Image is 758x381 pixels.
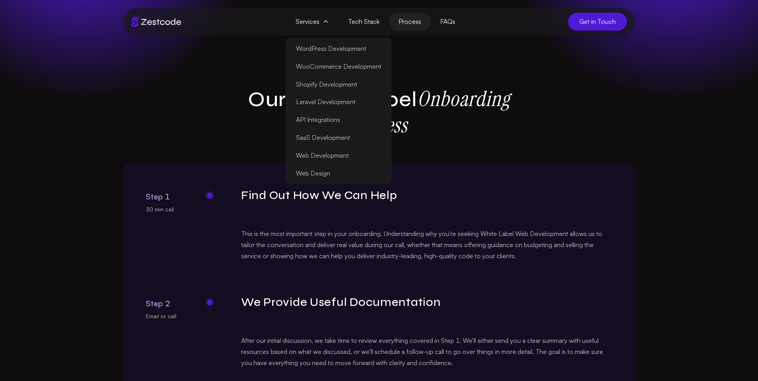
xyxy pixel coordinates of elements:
[146,312,184,320] p: Email or call
[241,296,612,309] h2: We Provide Useful Documentation
[146,298,184,309] p: Step 2
[338,13,389,31] a: Tech Stack
[288,129,389,147] a: SaaS Development
[288,164,389,182] a: Web Design
[146,191,184,202] p: Step 1
[246,86,512,139] h1: Our White Label
[389,13,431,31] a: Process
[241,335,612,368] div: After our initial discussion, we take time to review everything covered in Step 1. We'll either s...
[131,16,183,27] img: Brand logo of zestcode digital
[288,75,389,93] a: Shopify Development
[288,58,389,75] a: WooCommerce Development
[288,147,389,164] a: Web Development
[431,13,465,31] a: FAQs
[241,189,612,203] h2: Find Out How We Can Help
[288,40,389,58] a: WordPress Development
[351,85,510,139] strong: Onboarding Process
[241,228,612,261] div: This is the most important step in your onboarding. Understanding why you're seeking White Label ...
[288,111,389,129] a: API Integrations
[568,13,627,31] a: Get in Touch
[146,205,184,213] p: 30 min call
[288,93,389,111] a: Laravel Development
[286,13,338,31] span: Services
